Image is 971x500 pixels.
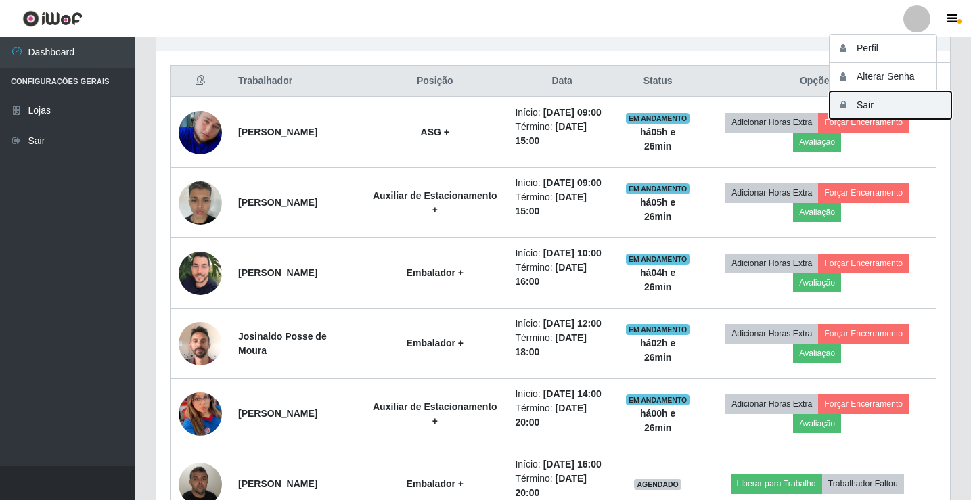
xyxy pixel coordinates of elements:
[725,394,818,413] button: Adicionar Horas Extra
[179,367,222,461] img: 1756911875276.jpeg
[818,254,909,273] button: Forçar Encerramento
[179,315,222,372] img: 1749319622853.jpeg
[238,267,317,278] strong: [PERSON_NAME]
[515,120,609,148] li: Término:
[179,174,222,231] img: 1753187317343.jpeg
[543,248,602,258] time: [DATE] 10:00
[822,474,904,493] button: Trabalhador Faltou
[515,331,609,359] li: Término:
[640,338,675,363] strong: há 02 h e 26 min
[515,246,609,260] li: Início:
[830,35,951,63] button: Perfil
[543,107,602,118] time: [DATE] 09:00
[543,459,602,470] time: [DATE] 16:00
[731,474,822,493] button: Liberar para Trabalho
[515,472,609,500] li: Término:
[617,66,698,97] th: Status
[238,331,327,356] strong: Josinaldo Posse de Moura
[793,133,841,152] button: Avaliação
[543,318,602,329] time: [DATE] 12:00
[793,344,841,363] button: Avaliação
[515,260,609,289] li: Término:
[626,183,690,194] span: EM ANDAMENTO
[507,66,617,97] th: Data
[407,267,464,278] strong: Embalador +
[179,246,222,300] img: 1683118670739.jpeg
[818,324,909,343] button: Forçar Encerramento
[725,183,818,202] button: Adicionar Horas Extra
[230,66,363,97] th: Trabalhador
[818,113,909,132] button: Forçar Encerramento
[515,457,609,472] li: Início:
[793,273,841,292] button: Avaliação
[626,113,690,124] span: EM ANDAMENTO
[373,190,497,215] strong: Auxiliar de Estacionamento +
[830,63,951,91] button: Alterar Senha
[640,267,675,292] strong: há 04 h e 26 min
[640,197,675,222] strong: há 05 h e 26 min
[543,388,602,399] time: [DATE] 14:00
[515,190,609,219] li: Término:
[238,127,317,137] strong: [PERSON_NAME]
[698,66,936,97] th: Opções
[793,203,841,222] button: Avaliação
[725,254,818,273] button: Adicionar Horas Extra
[515,317,609,331] li: Início:
[830,91,951,119] button: Sair
[515,387,609,401] li: Início:
[515,106,609,120] li: Início:
[626,394,690,405] span: EM ANDAMENTO
[725,113,818,132] button: Adicionar Horas Extra
[238,197,317,208] strong: [PERSON_NAME]
[640,127,675,152] strong: há 05 h e 26 min
[179,111,222,154] img: 1742494227769.jpeg
[640,408,675,433] strong: há 00 h e 26 min
[543,177,602,188] time: [DATE] 09:00
[818,183,909,202] button: Forçar Encerramento
[238,478,317,489] strong: [PERSON_NAME]
[634,479,681,490] span: AGENDADO
[373,401,497,426] strong: Auxiliar de Estacionamento +
[818,394,909,413] button: Forçar Encerramento
[515,176,609,190] li: Início:
[626,254,690,265] span: EM ANDAMENTO
[626,324,690,335] span: EM ANDAMENTO
[515,401,609,430] li: Término:
[22,10,83,27] img: CoreUI Logo
[363,66,507,97] th: Posição
[407,478,464,489] strong: Embalador +
[407,338,464,348] strong: Embalador +
[793,414,841,433] button: Avaliação
[725,324,818,343] button: Adicionar Horas Extra
[238,408,317,419] strong: [PERSON_NAME]
[421,127,449,137] strong: ASG +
